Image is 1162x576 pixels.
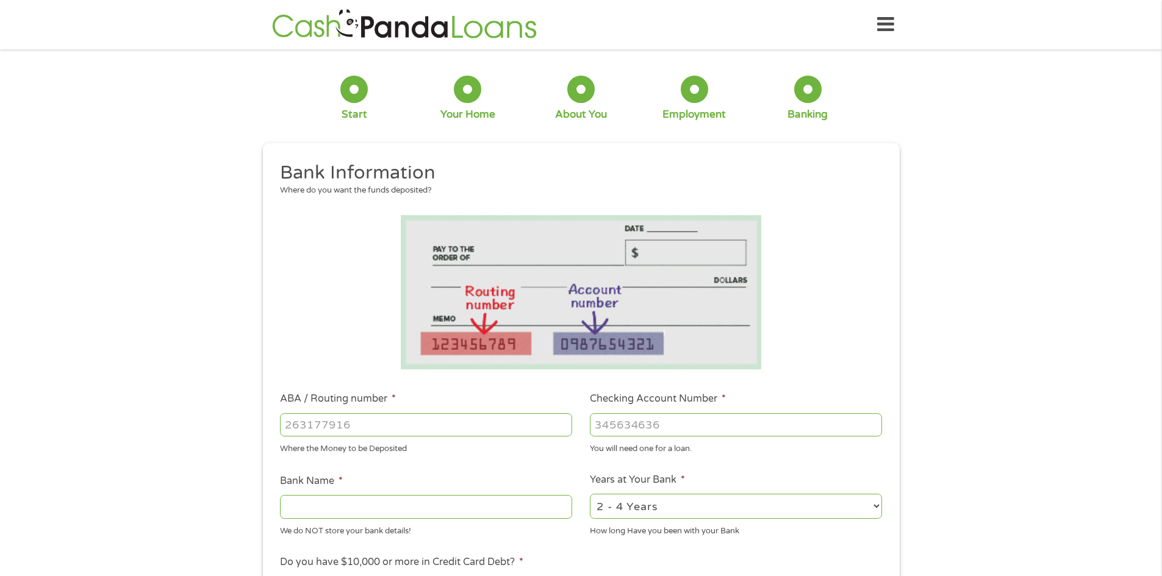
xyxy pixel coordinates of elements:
[280,475,343,488] label: Bank Name
[787,108,828,121] div: Banking
[342,108,367,121] div: Start
[590,413,882,436] input: 345634636
[590,439,882,455] div: You will need one for a loan.
[590,521,882,537] div: How long Have you been with your Bank
[555,108,607,121] div: About You
[662,108,726,121] div: Employment
[280,521,572,537] div: We do NOT store your bank details!
[268,7,540,42] img: GetLoanNow Logo
[590,474,685,486] label: Years at Your Bank
[280,556,523,569] label: Do you have $10,000 or more in Credit Card Debt?
[590,393,726,405] label: Checking Account Number
[401,215,762,369] img: Routing number location
[280,393,396,405] label: ABA / Routing number
[280,161,873,185] h2: Bank Information
[280,413,572,436] input: 263177916
[440,108,495,121] div: Your Home
[280,439,572,455] div: Where the Money to be Deposited
[280,185,873,197] div: Where do you want the funds deposited?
